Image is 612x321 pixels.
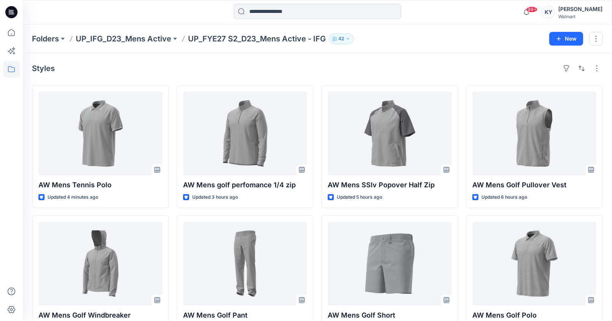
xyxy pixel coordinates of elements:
p: 42 [338,35,344,43]
p: Updated 4 minutes ago [48,193,98,201]
p: AW Mens Golf Short [328,310,452,321]
a: Folders [32,33,59,44]
p: AW Mens Golf Windbreaker [38,310,163,321]
a: AW Mens Tennis Polo [38,92,163,175]
p: Updated 3 hours ago [192,193,238,201]
p: AW Mens Tennis Polo [38,180,163,190]
p: AW Mens Golf Pullover Vest [472,180,596,190]
p: AW Mens golf perfomance 1/4 zip [183,180,307,190]
span: 99+ [526,6,537,13]
button: New [549,32,583,46]
p: Updated 6 hours ago [481,193,527,201]
a: AW Mens Golf Pant [183,222,307,305]
a: AW Mens Golf Short [328,222,452,305]
a: UP_IFG_D23_Mens Active [76,33,171,44]
a: AW Mens Golf Polo [472,222,596,305]
div: [PERSON_NAME] [558,5,602,14]
button: 42 [329,33,354,44]
p: AW Mens Golf Polo [472,310,596,321]
a: AW Mens Golf Windbreaker [38,222,163,305]
a: AW Mens SSlv Popover Half Zip [328,92,452,175]
a: AW Mens golf perfomance 1/4 zip [183,92,307,175]
p: AW Mens Golf Pant [183,310,307,321]
div: KY [542,5,555,19]
p: AW Mens SSlv Popover Half Zip [328,180,452,190]
div: Walmart [558,14,602,19]
p: Updated 5 hours ago [337,193,382,201]
a: AW Mens Golf Pullover Vest [472,92,596,175]
p: UP_FYE27 S2_D23_Mens Active - IFG [188,33,326,44]
h4: Styles [32,64,55,73]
